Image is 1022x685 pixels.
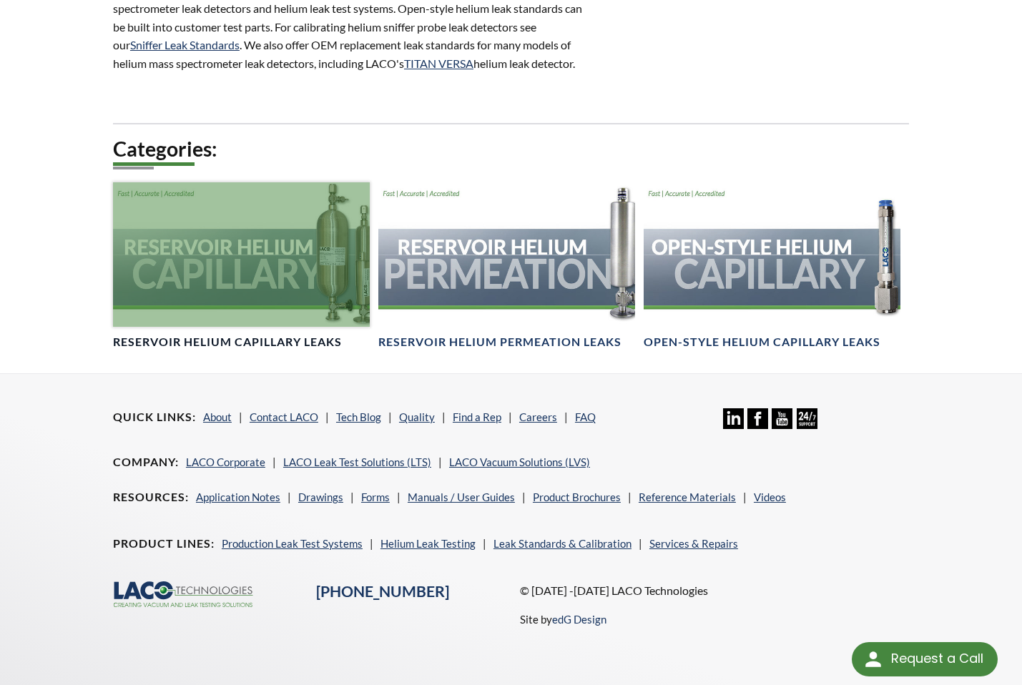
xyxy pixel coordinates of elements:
[852,642,998,676] div: Request a Call
[113,335,342,350] h4: Reservoir Helium Capillary Leaks
[186,455,265,468] a: LACO Corporate
[203,410,232,423] a: About
[378,335,621,350] h4: Reservoir Helium Permeation Leaks
[575,410,596,423] a: FAQ
[250,410,318,423] a: Contact LACO
[862,648,885,671] img: round button
[520,611,606,628] p: Site by
[113,182,370,350] a: Reservoir Helium Capillary headerReservoir Helium Capillary Leaks
[222,537,363,550] a: Production Leak Test Systems
[639,491,736,503] a: Reference Materials
[113,455,179,470] h4: Company
[552,613,606,626] a: edG Design
[404,56,473,70] a: TITAN VERSA
[298,491,343,503] a: Drawings
[408,491,515,503] a: Manuals / User Guides
[113,410,196,425] h4: Quick Links
[797,418,817,431] a: 24/7 Support
[316,582,449,601] a: [PHONE_NUMBER]
[283,455,431,468] a: LACO Leak Test Solutions (LTS)
[361,491,390,503] a: Forms
[399,410,435,423] a: Quality
[378,182,635,350] a: Reservoir Helium PermeationReservoir Helium Permeation Leaks
[196,491,280,503] a: Application Notes
[113,536,215,551] h4: Product Lines
[797,408,817,429] img: 24/7 Support Icon
[754,491,786,503] a: Videos
[649,537,738,550] a: Services & Repairs
[380,537,476,550] a: Helium Leak Testing
[533,491,621,503] a: Product Brochures
[130,38,240,51] a: Sniffer Leak Standards
[519,410,557,423] a: Careers
[449,455,590,468] a: LACO Vacuum Solutions (LVS)
[113,136,909,162] h2: Categories:
[493,537,632,550] a: Leak Standards & Calibration
[336,410,381,423] a: Tech Blog
[453,410,501,423] a: Find a Rep
[644,335,880,350] h4: Open-Style Helium Capillary Leaks
[520,581,910,600] p: © [DATE] -[DATE] LACO Technologies
[891,642,983,675] div: Request a Call
[113,490,189,505] h4: Resources
[644,182,900,350] a: Open-Style Helium Capillary headerOpen-Style Helium Capillary Leaks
